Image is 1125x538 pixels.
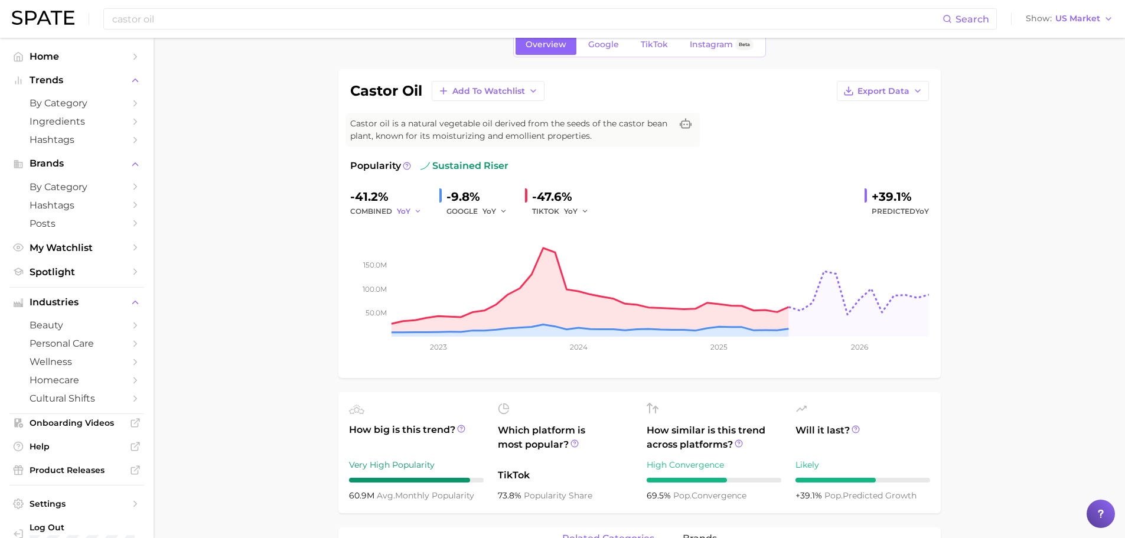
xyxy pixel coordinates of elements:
[30,181,124,193] span: by Category
[1026,15,1052,22] span: Show
[12,11,74,25] img: SPATE
[397,206,410,216] span: YoY
[9,389,144,407] a: cultural shifts
[824,490,843,501] abbr: popularity index
[569,343,587,351] tspan: 2024
[680,34,764,55] a: InstagramBeta
[349,458,484,472] div: Very High Popularity
[795,478,930,482] div: 6 / 10
[9,71,144,89] button: Trends
[30,498,124,509] span: Settings
[377,490,395,501] abbr: average
[30,297,124,308] span: Industries
[824,490,917,501] span: predicted growth
[795,490,824,501] span: +39.1%
[641,40,668,50] span: TikTok
[9,353,144,371] a: wellness
[446,187,516,206] div: -9.8%
[647,423,781,452] span: How similar is this trend across platforms?
[377,490,474,501] span: monthly popularity
[30,51,124,62] span: Home
[350,118,671,142] span: Castor oil is a natural vegetable oil derived from the seeds of the castor bean plant, known for ...
[30,75,124,86] span: Trends
[420,161,430,171] img: sustained riser
[9,461,144,479] a: Product Releases
[673,490,692,501] abbr: popularity index
[446,204,516,219] div: GOOGLE
[397,204,422,219] button: YoY
[9,47,144,66] a: Home
[30,200,124,211] span: Hashtags
[30,356,124,367] span: wellness
[857,86,909,96] span: Export Data
[647,490,673,501] span: 69.5%
[420,159,508,173] span: sustained riser
[30,158,124,169] span: Brands
[9,155,144,172] button: Brands
[872,204,929,219] span: Predicted
[647,458,781,472] div: High Convergence
[9,131,144,149] a: Hashtags
[524,490,592,501] span: popularity share
[9,294,144,311] button: Industries
[850,343,868,351] tspan: 2026
[30,522,182,533] span: Log Out
[532,204,597,219] div: TIKTOK
[349,423,484,452] span: How big is this trend?
[30,242,124,253] span: My Watchlist
[9,94,144,112] a: by Category
[526,40,566,50] span: Overview
[690,40,733,50] span: Instagram
[30,116,124,127] span: Ingredients
[30,441,124,452] span: Help
[9,414,144,432] a: Onboarding Videos
[588,40,619,50] span: Google
[429,343,446,351] tspan: 2023
[872,187,929,206] div: +39.1%
[516,34,576,55] a: Overview
[350,187,430,206] div: -41.2%
[956,14,989,25] span: Search
[482,206,496,216] span: YoY
[30,374,124,386] span: homecare
[482,204,508,219] button: YoY
[532,187,597,206] div: -47.6%
[30,218,124,229] span: Posts
[578,34,629,55] a: Google
[564,206,578,216] span: YoY
[30,393,124,404] span: cultural shifts
[9,334,144,353] a: personal care
[9,178,144,196] a: by Category
[9,438,144,455] a: Help
[9,196,144,214] a: Hashtags
[564,204,589,219] button: YoY
[9,214,144,233] a: Posts
[349,490,377,501] span: 60.9m
[647,478,781,482] div: 6 / 10
[350,159,401,173] span: Popularity
[1055,15,1100,22] span: US Market
[837,81,929,101] button: Export Data
[432,81,544,101] button: Add to Watchlist
[795,423,930,452] span: Will it last?
[111,9,943,29] input: Search here for a brand, industry, or ingredient
[30,97,124,109] span: by Category
[30,134,124,145] span: Hashtags
[9,239,144,257] a: My Watchlist
[498,423,632,462] span: Which platform is most popular?
[9,316,144,334] a: beauty
[710,343,728,351] tspan: 2025
[30,319,124,331] span: beauty
[350,204,430,219] div: combined
[9,112,144,131] a: Ingredients
[9,495,144,513] a: Settings
[739,40,750,50] span: Beta
[498,468,632,482] span: TikTok
[498,490,524,501] span: 73.8%
[350,84,422,98] h1: castor oil
[1023,11,1116,27] button: ShowUS Market
[30,266,124,278] span: Spotlight
[30,465,124,475] span: Product Releases
[452,86,525,96] span: Add to Watchlist
[9,371,144,389] a: homecare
